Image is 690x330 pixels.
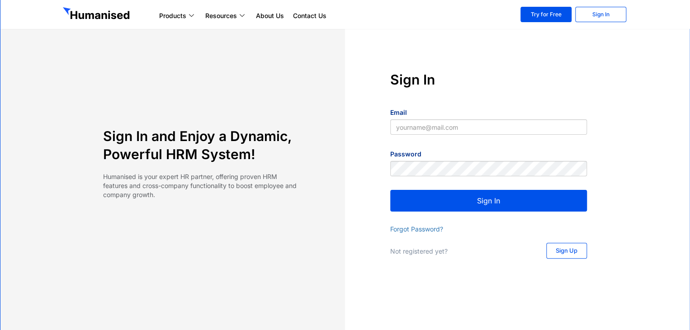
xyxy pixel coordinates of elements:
label: Email [390,108,407,117]
p: Humanised is your expert HR partner, offering proven HRM features and cross-company functionality... [103,172,300,199]
a: Products [155,10,201,21]
p: Not registered yet? [390,247,528,256]
a: Forgot Password? [390,225,443,233]
button: Sign In [390,190,587,212]
a: Try for Free [520,7,572,22]
a: About Us [251,10,288,21]
input: yourname@mail.com [390,119,587,135]
a: Resources [201,10,251,21]
label: Password [390,150,421,159]
span: Sign Up [556,248,577,254]
a: Sign In [575,7,626,22]
img: GetHumanised Logo [63,7,132,22]
h4: Sign In [390,71,587,89]
a: Sign Up [546,243,587,259]
h4: Sign In and Enjoy a Dynamic, Powerful HRM System! [103,127,300,163]
a: Contact Us [288,10,331,21]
